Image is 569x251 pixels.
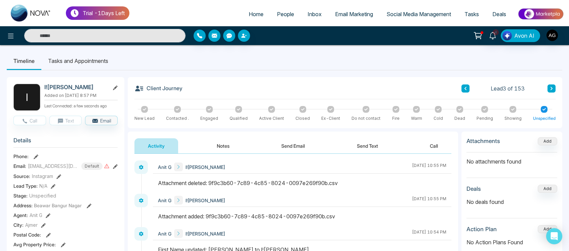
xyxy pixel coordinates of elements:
[412,229,446,238] div: [DATE] 10:54 PM
[41,52,115,70] li: Tasks and Appointments
[466,238,557,246] p: No Action Plans Found
[538,225,557,233] button: Add
[277,11,294,17] span: People
[13,221,24,228] span: City :
[270,8,301,21] a: People
[81,163,103,170] span: Default
[546,228,562,244] div: Open Intercom Messenger
[321,115,340,121] div: Ex-Client
[491,84,525,93] span: Lead 3 of 153
[352,115,380,121] div: Do not contact
[83,9,125,17] p: Trial - 1 Days Left
[13,173,30,180] span: Source:
[49,116,82,125] button: Text
[335,11,373,17] span: Email Marketing
[477,115,493,121] div: Pending
[454,115,465,121] div: Dead
[44,93,118,99] p: Added on [DATE] 8:57 PM
[158,230,171,237] span: Anit G
[466,138,500,144] h3: Attachments
[458,8,486,21] a: Tasks
[502,31,512,40] img: Lead Flow
[295,115,310,121] div: Closed
[501,29,540,42] button: Avon AI
[464,11,479,17] span: Tasks
[538,138,557,144] span: Add
[516,6,565,22] img: Market-place.gif
[13,153,29,160] span: Phone:
[13,182,38,189] span: Lead Type:
[85,116,118,125] button: Email
[11,5,51,22] img: Nova CRM Logo
[249,11,263,17] span: Home
[416,138,451,153] button: Call
[186,197,225,204] span: l![PERSON_NAME]
[13,163,26,170] span: Email:
[13,192,28,199] span: Stage:
[186,230,225,237] span: l![PERSON_NAME]
[514,32,534,40] span: Avon AI
[134,138,178,153] button: Activity
[203,138,243,153] button: Notes
[13,231,41,238] span: Postal Code :
[13,84,40,111] div: l
[466,185,481,192] h3: Deals
[301,8,328,21] a: Inbox
[259,115,284,121] div: Active Client
[466,152,557,166] p: No attachments found
[533,115,556,121] div: Unspecified
[466,226,497,232] h3: Action Plan
[134,84,182,93] h3: Client Journey
[13,202,82,209] span: Address:
[485,29,501,41] a: 4
[412,196,446,205] div: [DATE] 10:55 PM
[380,8,458,21] a: Social Media Management
[308,11,322,17] span: Inbox
[186,164,225,171] span: l![PERSON_NAME]
[200,115,218,121] div: Engaged
[411,115,422,121] div: Warm
[343,138,392,153] button: Send Text
[13,137,118,147] h3: Details
[29,192,56,199] span: Unspecified
[466,198,557,206] p: No deals found
[44,84,107,91] h2: l![PERSON_NAME]
[25,221,38,228] span: Ajmer
[44,102,118,109] p: Last Connected: a few seconds ago
[538,137,557,145] button: Add
[28,163,78,170] span: [EMAIL_ADDRESS][DOMAIN_NAME]
[492,11,506,17] span: Deals
[158,164,171,171] span: Anit G
[32,173,53,180] span: Instagram
[30,212,42,219] span: Anit G
[13,116,46,125] button: Call
[39,182,47,189] span: N/A
[546,30,558,41] img: User Avatar
[538,185,557,193] button: Add
[134,115,155,121] div: New Lead
[13,212,28,219] span: Agent:
[34,203,82,208] span: Beawar Bangur Nagar
[493,29,499,35] span: 4
[486,8,513,21] a: Deals
[412,163,446,171] div: [DATE] 10:55 PM
[7,52,41,70] li: Timeline
[242,8,270,21] a: Home
[504,115,522,121] div: Showing
[166,115,189,121] div: Contacted .
[230,115,248,121] div: Qualified
[158,197,171,204] span: Anit G
[434,115,443,121] div: Cold
[268,138,318,153] button: Send Email
[392,115,400,121] div: Fire
[13,241,56,248] span: Avg Property Price :
[328,8,380,21] a: Email Marketing
[387,11,451,17] span: Social Media Management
